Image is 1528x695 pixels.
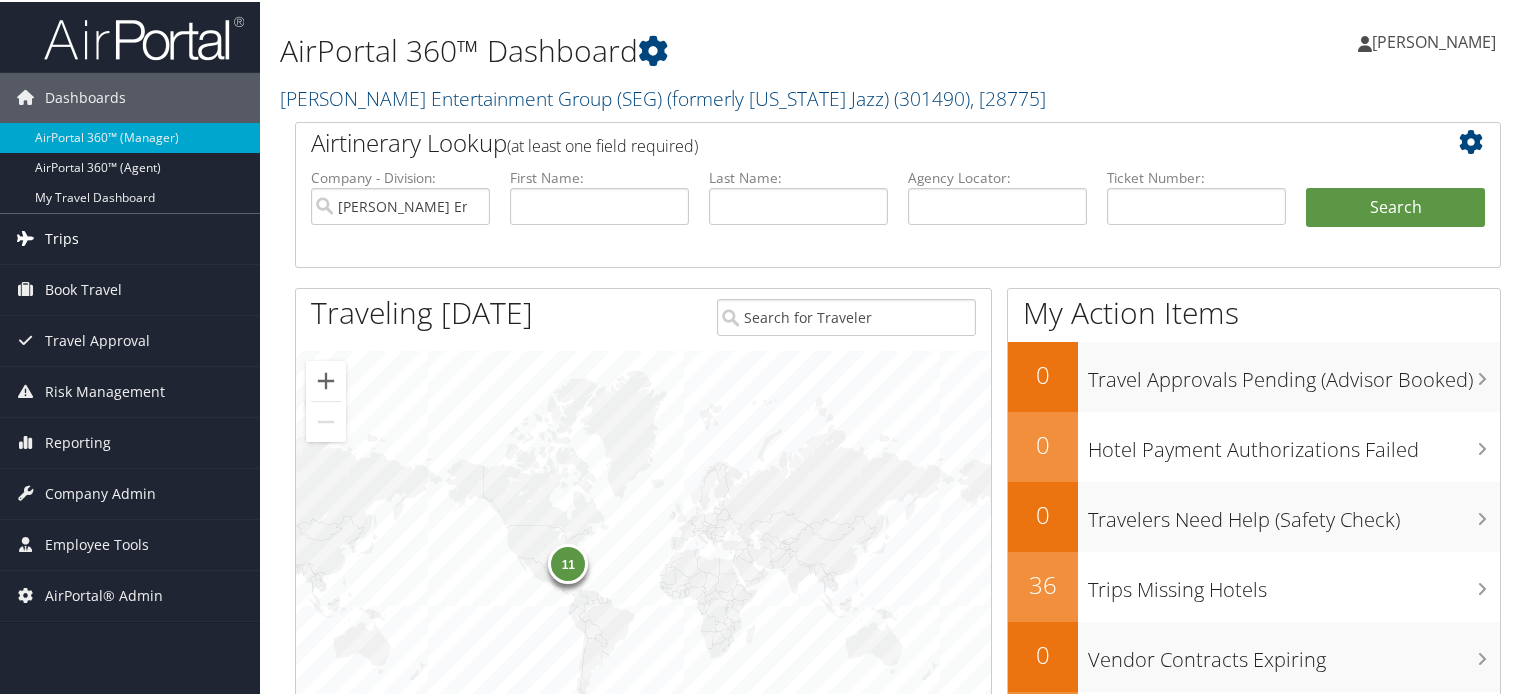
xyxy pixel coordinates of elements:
[280,28,1104,70] h1: AirPortal 360™ Dashboard
[1088,494,1500,532] h3: Travelers Need Help (Safety Check)
[1358,10,1516,70] a: [PERSON_NAME]
[1088,564,1500,602] h3: Trips Missing Hotels
[1008,550,1500,620] a: 36Trips Missing Hotels
[1372,29,1496,51] span: [PERSON_NAME]
[45,71,126,121] span: Dashboards
[45,467,156,517] span: Company Admin
[1008,566,1078,600] h2: 36
[1008,290,1500,332] h1: My Action Items
[548,541,588,581] div: 11
[717,297,977,334] input: Search for Traveler
[45,314,150,364] span: Travel Approval
[1008,620,1500,690] a: 0Vendor Contracts Expiring
[45,518,149,568] span: Employee Tools
[311,290,533,332] h1: Traveling [DATE]
[280,83,1046,110] a: [PERSON_NAME] Entertainment Group (SEG) (formerly [US_STATE] Jazz)
[709,166,888,186] label: Last Name:
[1088,354,1500,392] h3: Travel Approvals Pending (Advisor Booked)
[1306,186,1485,226] button: Search
[1107,166,1286,186] label: Ticket Number:
[1008,480,1500,550] a: 0Travelers Need Help (Safety Check)
[1088,424,1500,462] h3: Hotel Payment Authorizations Failed
[311,124,1385,158] h2: Airtinerary Lookup
[894,83,970,110] span: ( 301490 )
[510,166,689,186] label: First Name:
[45,416,111,466] span: Reporting
[311,166,490,186] label: Company - Division:
[1008,636,1078,670] h2: 0
[44,13,244,60] img: airportal-logo.png
[1008,340,1500,410] a: 0Travel Approvals Pending (Advisor Booked)
[507,133,698,155] span: (at least one field required)
[306,359,346,399] button: Zoom in
[306,400,346,440] button: Zoom out
[1008,410,1500,480] a: 0Hotel Payment Authorizations Failed
[1088,634,1500,672] h3: Vendor Contracts Expiring
[45,569,163,619] span: AirPortal® Admin
[45,263,122,313] span: Book Travel
[1008,356,1078,390] h2: 0
[908,166,1087,186] label: Agency Locator:
[970,83,1046,110] span: , [ 28775 ]
[45,365,165,415] span: Risk Management
[1008,426,1078,460] h2: 0
[45,212,79,262] span: Trips
[1008,496,1078,530] h2: 0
